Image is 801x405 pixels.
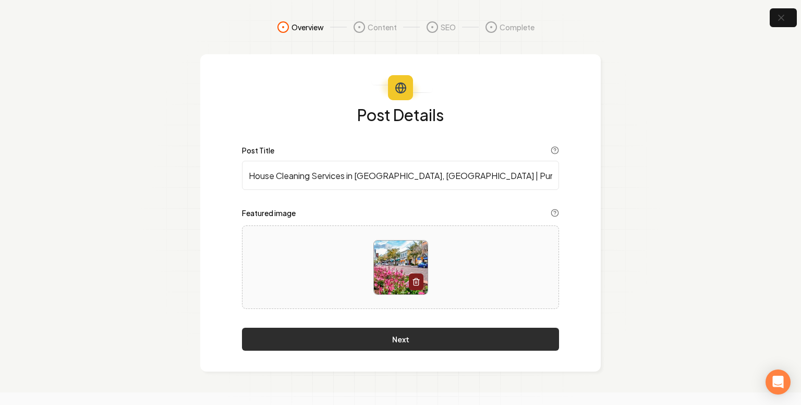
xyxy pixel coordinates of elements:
div: Open Intercom Messenger [766,370,791,395]
span: Overview [292,22,324,32]
label: Featured image [242,209,296,217]
span: SEO [441,22,456,32]
h1: Post Details [242,106,559,123]
button: Next [242,328,559,351]
span: Complete [500,22,535,32]
span: Content [368,22,397,32]
label: Post Title [242,147,274,154]
img: image [374,241,428,294]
